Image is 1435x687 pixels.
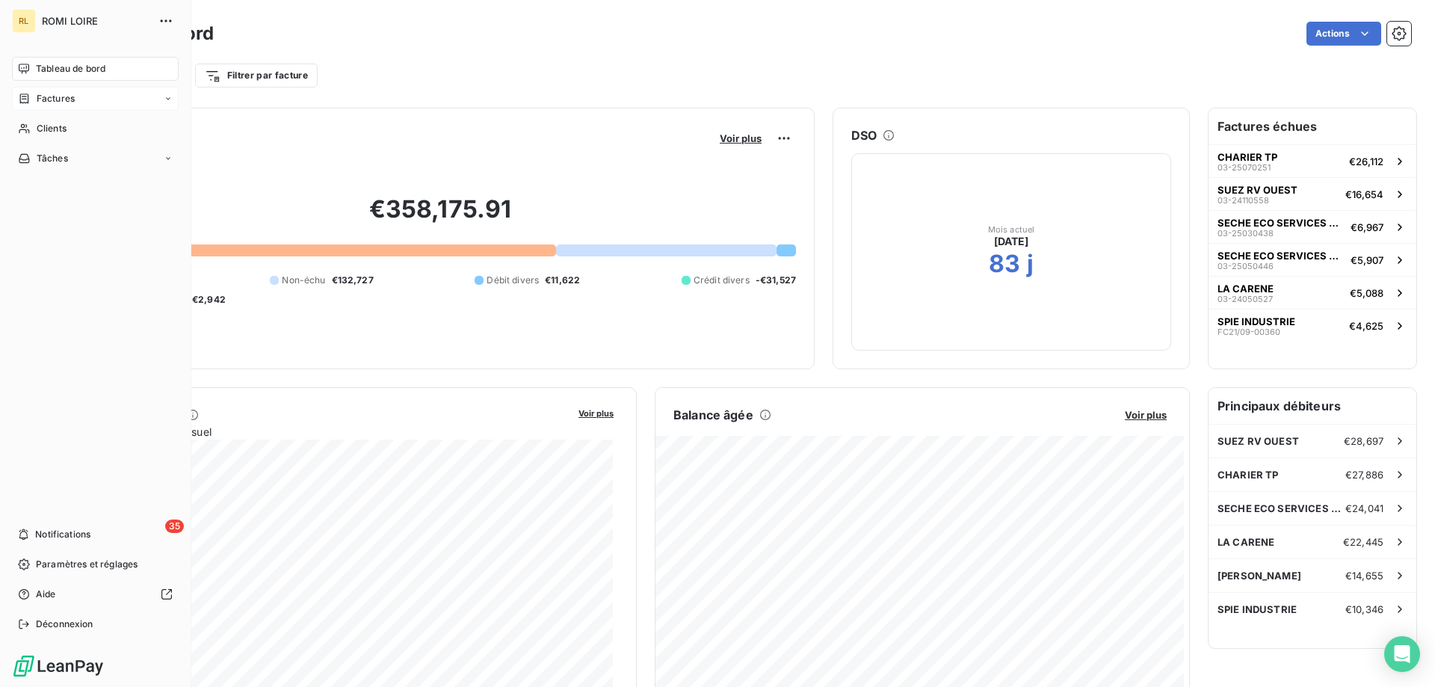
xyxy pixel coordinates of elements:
span: €132,727 [332,274,374,287]
span: 03-24110558 [1218,196,1269,205]
span: €26,112 [1349,155,1383,167]
span: Voir plus [720,132,762,144]
span: Chiffre d'affaires mensuel [84,424,568,440]
button: SECHE ECO SERVICES SAS03-25030438€6,967 [1209,210,1416,243]
span: CHARIER TP [1218,151,1277,163]
button: LA CARENE03-24050527€5,088 [1209,276,1416,309]
span: Paramètres et réglages [36,558,138,571]
span: Aide [36,588,56,601]
span: €22,445 [1343,536,1383,548]
span: 03-25030438 [1218,229,1274,238]
button: Filtrer par facture [195,64,318,87]
span: €4,625 [1349,320,1383,332]
span: Voir plus [578,408,614,419]
h2: €358,175.91 [84,194,796,239]
span: SECHE ECO SERVICES SAS [1218,217,1345,229]
div: Open Intercom Messenger [1384,636,1420,672]
span: Tâches [37,152,68,165]
span: Clients [37,122,67,135]
span: €27,886 [1345,469,1383,481]
button: SECHE ECO SERVICES SAS03-25050446€5,907 [1209,243,1416,276]
span: SECHE ECO SERVICES SAS [1218,250,1345,262]
button: CHARIER TP03-25070251€26,112 [1209,144,1416,177]
span: SPIE INDUSTRIE [1218,315,1295,327]
button: SUEZ RV OUEST03-24110558€16,654 [1209,177,1416,210]
span: [DATE] [994,234,1029,249]
span: -€2,942 [188,293,226,306]
button: SPIE INDUSTRIEFC21/09-00360€4,625 [1209,309,1416,342]
button: Voir plus [574,406,618,419]
span: Crédit divers [694,274,750,287]
span: ROMI LOIRE [42,15,149,27]
span: €6,967 [1351,221,1383,233]
span: €5,907 [1351,254,1383,266]
h2: 83 [989,249,1020,279]
span: Non-échu [282,274,325,287]
span: €28,697 [1344,435,1383,447]
span: €10,346 [1345,603,1383,615]
span: 35 [165,520,184,533]
span: Notifications [35,528,90,541]
span: FC21/09-00360 [1218,327,1280,336]
span: €5,088 [1350,287,1383,299]
span: Débit divers [487,274,539,287]
h6: Factures échues [1209,108,1416,144]
span: SUEZ RV OUEST [1218,184,1297,196]
div: RL [12,9,36,33]
span: €16,654 [1345,188,1383,200]
span: 03-25070251 [1218,163,1271,172]
a: Aide [12,582,179,606]
span: Voir plus [1125,409,1167,421]
button: Actions [1306,22,1381,46]
span: SUEZ RV OUEST [1218,435,1299,447]
span: Mois actuel [988,225,1035,234]
span: 03-24050527 [1218,295,1273,304]
button: Voir plus [1120,408,1171,422]
span: Factures [37,92,75,105]
span: LA CARENE [1218,283,1274,295]
span: Déconnexion [36,617,93,631]
button: Voir plus [715,132,766,145]
h6: DSO [851,126,877,144]
h6: Principaux débiteurs [1209,388,1416,424]
span: LA CARENE [1218,536,1274,548]
span: -€31,527 [756,274,796,287]
span: SECHE ECO SERVICES SAS [1218,502,1345,514]
span: €24,041 [1345,502,1383,514]
span: SPIE INDUSTRIE [1218,603,1297,615]
span: €11,622 [545,274,580,287]
img: Logo LeanPay [12,654,105,678]
span: €14,655 [1345,570,1383,582]
h2: j [1027,249,1034,279]
span: 03-25050446 [1218,262,1274,271]
h6: Balance âgée [673,406,753,424]
span: Tableau de bord [36,62,105,76]
span: [PERSON_NAME] [1218,570,1301,582]
span: CHARIER TP [1218,469,1279,481]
